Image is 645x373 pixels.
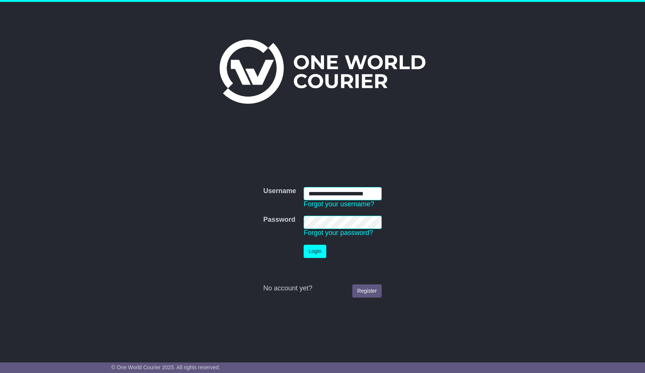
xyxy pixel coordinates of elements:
[263,216,295,224] label: Password
[263,187,296,195] label: Username
[304,245,326,258] button: Login
[304,229,373,236] a: Forgot your password?
[111,364,220,370] span: © One World Courier 2025. All rights reserved.
[220,40,425,104] img: One World
[352,284,382,298] a: Register
[304,200,374,208] a: Forgot your username?
[263,284,382,293] div: No account yet?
